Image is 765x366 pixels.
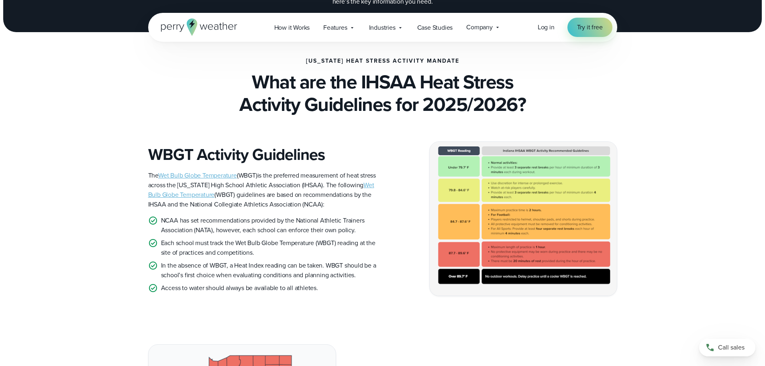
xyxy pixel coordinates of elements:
[274,23,310,33] span: How it Works
[466,22,493,32] span: Company
[567,18,612,37] a: Try it free
[267,19,317,36] a: How it Works
[148,145,376,164] h3: WBGT Activity Guidelines
[430,142,617,296] img: Indiana IHSAA WBGT Guidelines (1)
[410,19,460,36] a: Case Studies
[158,171,237,180] a: Wet Bulb Globe Temperature
[577,22,603,32] span: Try it free
[161,283,318,293] p: Access to water should always be available to all athletes.
[148,71,617,116] h2: What are the IHSAA Heat Stress Activity Guidelines for 2025/2026?
[158,171,257,180] span: (WBGT)
[306,58,459,64] h3: [US_STATE] Heat Stress Activity Mandate
[161,261,376,280] p: In the absence of WBGT, a Heat Index reading can be taken. WBGT should be a school’s first choice...
[369,23,396,33] span: Industries
[718,343,745,352] span: Call sales
[538,22,555,32] a: Log in
[161,216,376,235] p: NCAA has set recommendations provided by the National Athletic Trainers Association (NATA), howev...
[323,23,347,33] span: Features
[161,238,376,258] p: Each school must track the Wet Bulb Globe Temperature (WBGT) reading at the site of practices and...
[699,339,755,356] a: Call sales
[417,23,453,33] span: Case Studies
[148,180,374,199] a: Wet Bulb Globe Temperature
[148,171,376,209] p: The is the preferred measurement of heat stress across the [US_STATE] High School Athletic Associ...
